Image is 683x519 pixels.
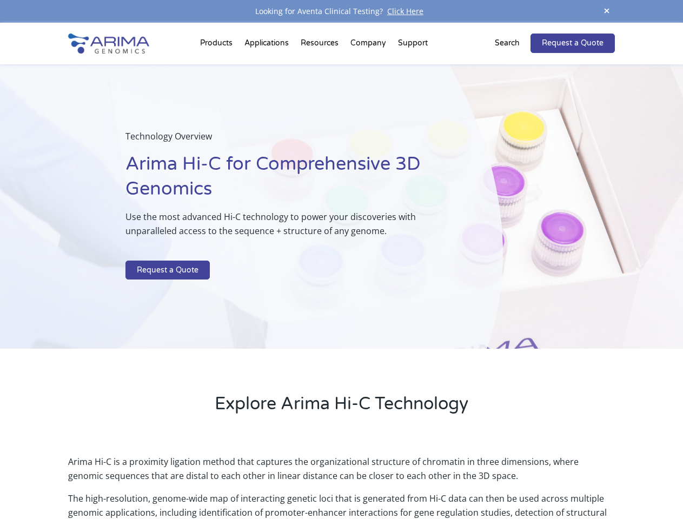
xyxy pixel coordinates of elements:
a: Request a Quote [125,261,210,280]
p: Search [495,36,520,50]
h1: Arima Hi-C for Comprehensive 3D Genomics [125,152,448,210]
img: Arima-Genomics-logo [68,34,149,54]
h2: Explore Arima Hi-C Technology [68,392,614,424]
a: Request a Quote [531,34,615,53]
p: Arima Hi-C is a proximity ligation method that captures the organizational structure of chromatin... [68,455,614,491]
a: Click Here [383,6,428,16]
div: Looking for Aventa Clinical Testing? [68,4,614,18]
p: Use the most advanced Hi-C technology to power your discoveries with unparalleled access to the s... [125,210,448,247]
p: Technology Overview [125,129,448,152]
